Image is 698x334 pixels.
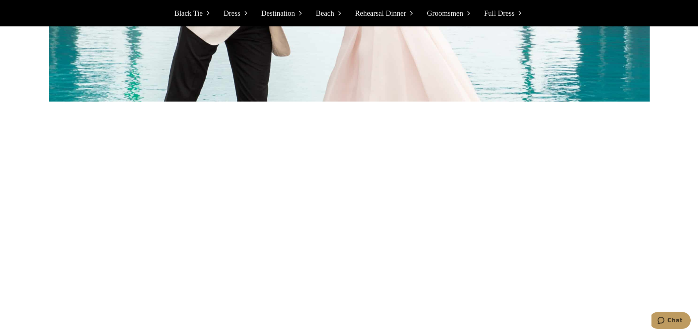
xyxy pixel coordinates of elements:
span: Rehearsal Dinner [355,7,406,19]
span: Black Tie [174,7,203,19]
iframe: Opens a widget where you can chat to one of our agents [651,312,691,330]
span: Dress [224,7,240,19]
span: Groomsmen [427,7,463,19]
span: Beach [316,7,334,19]
span: Destination [261,7,295,19]
span: Full Dress [484,7,514,19]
